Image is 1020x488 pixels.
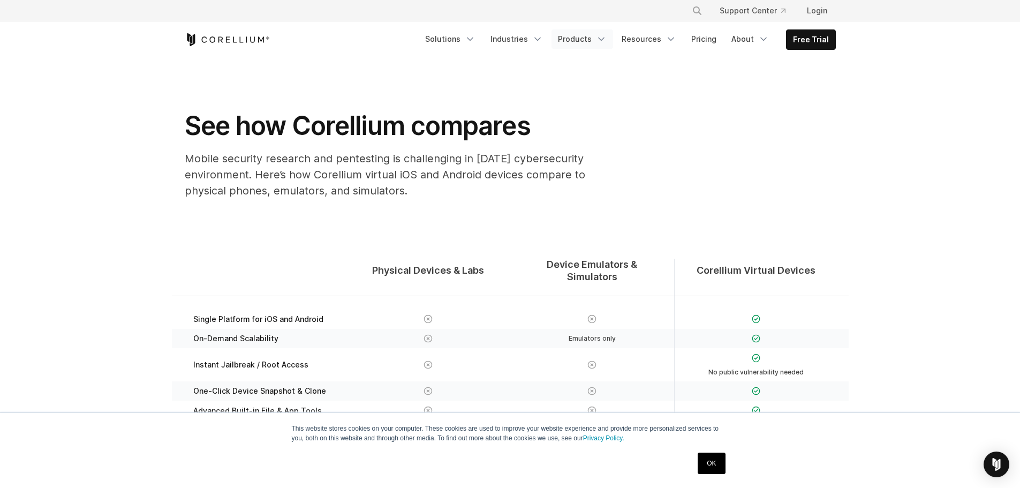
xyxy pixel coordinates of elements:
[984,452,1009,477] div: Open Intercom Messenger
[752,354,761,363] img: Checkmark
[193,386,326,396] span: One-Click Device Snapshot & Clone
[424,314,433,324] img: X
[193,314,323,324] span: Single Platform for iOS and Android
[787,30,835,49] a: Free Trial
[725,29,775,49] a: About
[708,368,804,376] span: No public vulnerability needed
[419,29,482,49] a: Solutions
[687,1,707,20] button: Search
[752,406,761,415] img: Checkmark
[185,110,613,142] h1: See how Corellium compares
[185,151,613,199] p: Mobile security research and pentesting is challenging in [DATE] cybersecurity environment. Here’...
[587,406,596,415] img: X
[752,334,761,343] img: Checkmark
[193,334,278,343] span: On-Demand Scalability
[679,1,836,20] div: Navigation Menu
[424,387,433,396] img: X
[193,360,308,370] span: Instant Jailbreak / Root Access
[419,29,836,50] div: Navigation Menu
[424,406,433,415] img: X
[587,314,596,324] img: X
[798,1,836,20] a: Login
[587,361,596,370] img: X
[698,453,725,474] a: OK
[583,434,624,442] a: Privacy Policy.
[292,424,729,443] p: This website stores cookies on your computer. These cookies are used to improve your website expe...
[193,406,322,416] span: Advanced Built-in File & App Tools
[711,1,794,20] a: Support Center
[484,29,549,49] a: Industries
[752,314,761,324] img: Checkmark
[424,334,433,343] img: X
[752,387,761,396] img: Checkmark
[372,265,484,277] span: Physical Devices & Labs
[569,334,616,342] span: Emulators only
[685,29,723,49] a: Pricing
[615,29,683,49] a: Resources
[551,29,613,49] a: Products
[185,33,270,46] a: Corellium Home
[521,259,663,283] span: Device Emulators & Simulators
[587,387,596,396] img: X
[424,361,433,370] img: X
[697,265,815,277] span: Corellium Virtual Devices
